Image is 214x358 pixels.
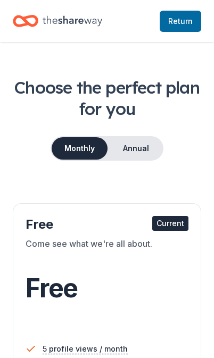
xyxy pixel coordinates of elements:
[160,11,201,32] a: Return
[13,9,102,34] a: Home
[26,237,188,267] div: Come see what we're all about.
[152,216,188,231] div: Current
[26,216,188,233] div: Free
[110,137,162,160] button: Annual
[168,15,193,28] span: Return
[52,137,108,160] button: Monthly
[26,272,78,304] span: Free
[43,343,128,355] span: 5 profile views / month
[13,77,201,119] h1: Choose the perfect plan for you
